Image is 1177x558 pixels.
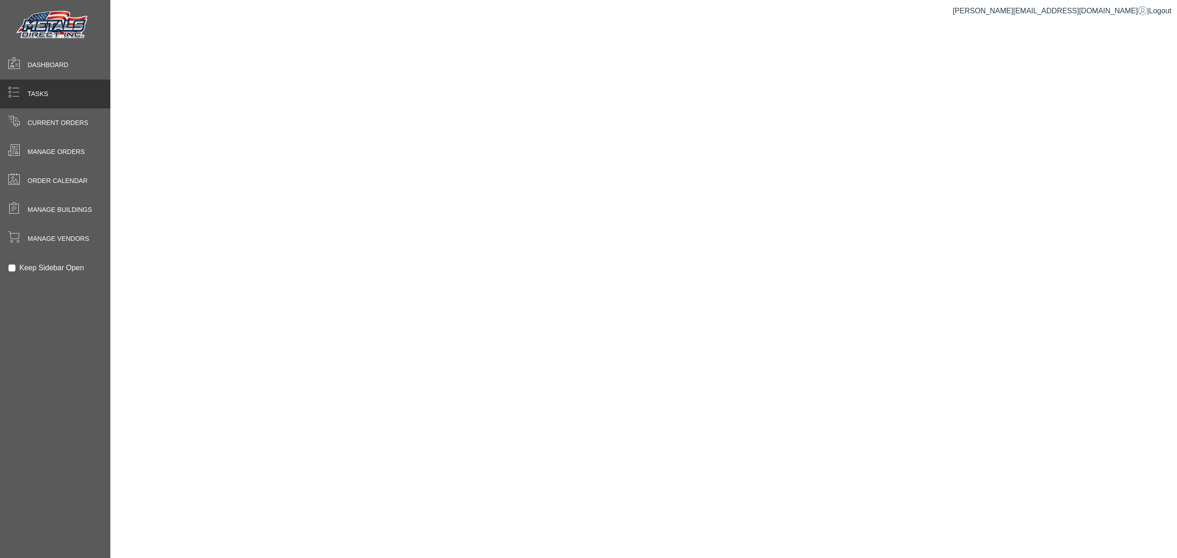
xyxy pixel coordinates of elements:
span: Logout [1149,7,1171,15]
a: [PERSON_NAME][EMAIL_ADDRESS][DOMAIN_NAME] [953,7,1147,15]
img: Metals Direct Inc Logo [14,8,92,42]
label: Keep Sidebar Open [19,262,84,273]
span: Tasks [28,89,48,99]
div: | [953,6,1171,17]
span: Dashboard [28,60,69,70]
span: Order Calendar [28,176,88,186]
span: Manage Orders [28,147,85,157]
span: Manage Vendors [28,234,89,244]
span: Current Orders [28,118,88,128]
span: Manage Buildings [28,205,92,215]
